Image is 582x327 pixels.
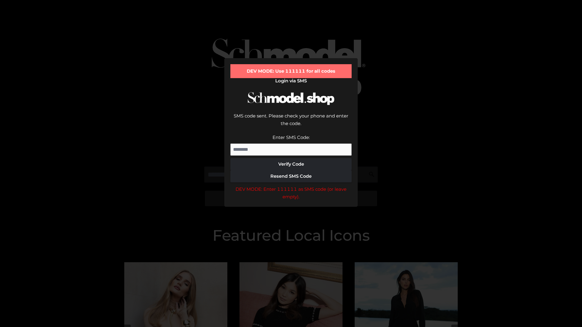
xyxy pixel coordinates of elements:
[230,64,352,78] div: DEV MODE: Use 111111 for all codes
[273,134,310,140] label: Enter SMS Code:
[230,185,352,201] div: DEV MODE: Enter 111111 as SMS code (or leave empty).
[246,87,336,111] img: Schmodel Logo
[230,112,352,134] div: SMS code sent. Please check your phone and enter the code.
[230,170,352,182] button: Resend SMS Code
[230,78,352,84] h2: Login via SMS
[230,158,352,170] button: Verify Code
